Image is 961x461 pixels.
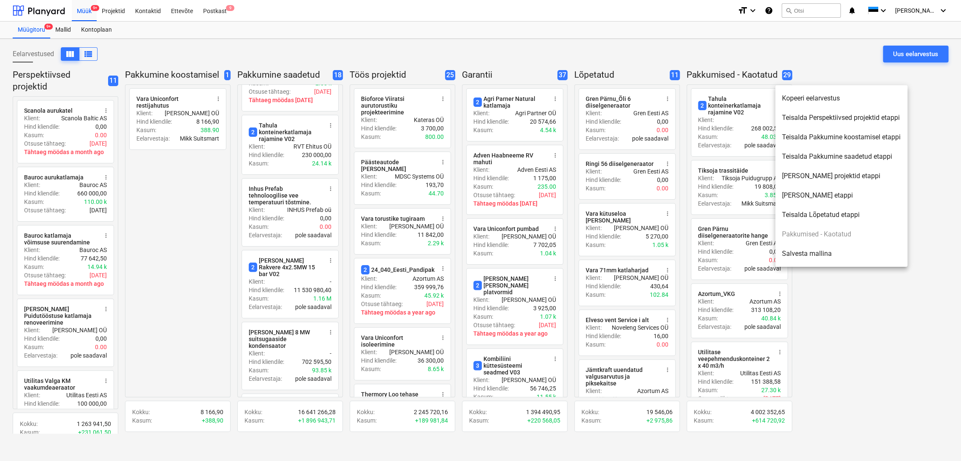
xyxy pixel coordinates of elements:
li: Salvesta mallina [775,244,907,263]
li: Kopeeri eelarvestus [775,89,907,108]
li: Teisalda Pakkumine saadetud etappi [775,147,907,166]
li: [PERSON_NAME] projektid etappi [775,166,907,186]
li: Teisalda Perspektiivsed projektid etappi [775,108,907,127]
li: Teisalda Pakkumine koostamisel etappi [775,127,907,147]
li: Teisalda Lõpetatud etappi [775,205,907,225]
li: [PERSON_NAME] etappi [775,186,907,205]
